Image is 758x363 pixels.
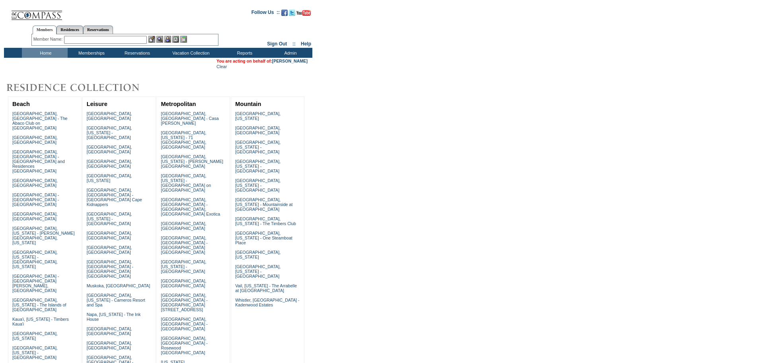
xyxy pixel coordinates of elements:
[161,293,207,312] a: [GEOGRAPHIC_DATA], [GEOGRAPHIC_DATA] - [GEOGRAPHIC_DATA][STREET_ADDRESS]
[12,274,59,293] a: [GEOGRAPHIC_DATA] - [GEOGRAPHIC_DATA][PERSON_NAME], [GEOGRAPHIC_DATA]
[12,345,58,360] a: [GEOGRAPHIC_DATA], [US_STATE] - [GEOGRAPHIC_DATA]
[12,212,58,221] a: [GEOGRAPHIC_DATA], [GEOGRAPHIC_DATA]
[221,48,267,58] td: Reports
[281,12,288,17] a: Become our fan on Facebook
[292,41,296,47] span: ::
[272,59,308,63] a: [PERSON_NAME]
[33,26,57,34] a: Members
[267,41,287,47] a: Sign Out
[87,145,132,154] a: [GEOGRAPHIC_DATA], [GEOGRAPHIC_DATA]
[87,111,132,121] a: [GEOGRAPHIC_DATA], [GEOGRAPHIC_DATA]
[235,197,292,212] a: [GEOGRAPHIC_DATA], [US_STATE] - Mountainside at [GEOGRAPHIC_DATA]
[289,10,295,16] img: Follow us on Twitter
[33,36,64,43] div: Member Name:
[87,173,132,183] a: [GEOGRAPHIC_DATA], [US_STATE]
[87,245,132,255] a: [GEOGRAPHIC_DATA], [GEOGRAPHIC_DATA]
[180,36,187,43] img: b_calculator.gif
[12,111,68,130] a: [GEOGRAPHIC_DATA], [GEOGRAPHIC_DATA] - The Abaco Club on [GEOGRAPHIC_DATA]
[235,159,281,173] a: [GEOGRAPHIC_DATA], [US_STATE] - [GEOGRAPHIC_DATA]
[161,130,206,149] a: [GEOGRAPHIC_DATA], [US_STATE] - 71 [GEOGRAPHIC_DATA], [GEOGRAPHIC_DATA]
[296,10,311,16] img: Subscribe to our YouTube Channel
[301,41,311,47] a: Help
[22,48,68,58] td: Home
[83,26,113,34] a: Reservations
[289,12,295,17] a: Follow us on Twitter
[159,48,221,58] td: Vacation Collection
[11,4,62,20] img: Compass Home
[87,101,107,107] a: Leisure
[12,331,58,341] a: [GEOGRAPHIC_DATA], [US_STATE]
[235,101,261,107] a: Mountain
[235,264,281,279] a: [GEOGRAPHIC_DATA], [US_STATE] - [GEOGRAPHIC_DATA]
[172,36,179,43] img: Reservations
[235,283,297,293] a: Vail, [US_STATE] - The Arrabelle at [GEOGRAPHIC_DATA]
[235,178,281,192] a: [GEOGRAPHIC_DATA], [US_STATE] - [GEOGRAPHIC_DATA]
[12,317,69,326] a: Kaua'i, [US_STATE] - Timbers Kaua'i
[161,111,218,126] a: [GEOGRAPHIC_DATA], [GEOGRAPHIC_DATA] - Casa [PERSON_NAME]
[12,226,75,245] a: [GEOGRAPHIC_DATA], [US_STATE] - [PERSON_NAME][GEOGRAPHIC_DATA], [US_STATE]
[87,231,132,240] a: [GEOGRAPHIC_DATA], [GEOGRAPHIC_DATA]
[87,212,132,226] a: [GEOGRAPHIC_DATA], [US_STATE] - [GEOGRAPHIC_DATA]
[296,12,311,17] a: Subscribe to our YouTube Channel
[87,293,145,307] a: [GEOGRAPHIC_DATA], [US_STATE] - Carneros Resort and Spa
[161,197,220,216] a: [GEOGRAPHIC_DATA], [GEOGRAPHIC_DATA] - [GEOGRAPHIC_DATA], [GEOGRAPHIC_DATA] Exotica
[87,341,132,350] a: [GEOGRAPHIC_DATA], [GEOGRAPHIC_DATA]
[87,326,132,336] a: [GEOGRAPHIC_DATA], [GEOGRAPHIC_DATA]
[216,59,308,63] span: You are acting on behalf of:
[57,26,83,34] a: Residences
[87,312,141,322] a: Napa, [US_STATE] - The Ink House
[235,216,296,226] a: [GEOGRAPHIC_DATA], [US_STATE] - The Timbers Club
[235,298,299,307] a: Whistler, [GEOGRAPHIC_DATA] - Kadenwood Estates
[12,149,65,173] a: [GEOGRAPHIC_DATA], [GEOGRAPHIC_DATA] - [GEOGRAPHIC_DATA] and Residences [GEOGRAPHIC_DATA]
[235,140,281,154] a: [GEOGRAPHIC_DATA], [US_STATE] - [GEOGRAPHIC_DATA]
[156,36,163,43] img: View
[251,9,280,18] td: Follow Us ::
[12,178,58,188] a: [GEOGRAPHIC_DATA], [GEOGRAPHIC_DATA]
[113,48,159,58] td: Reservations
[12,101,30,107] a: Beach
[148,36,155,43] img: b_edit.gif
[164,36,171,43] img: Impersonate
[68,48,113,58] td: Memberships
[216,64,227,69] a: Clear
[235,126,281,135] a: [GEOGRAPHIC_DATA], [GEOGRAPHIC_DATA]
[267,48,312,58] td: Admin
[12,192,59,207] a: [GEOGRAPHIC_DATA] - [GEOGRAPHIC_DATA] - [GEOGRAPHIC_DATA]
[235,231,292,245] a: [GEOGRAPHIC_DATA], [US_STATE] - One Steamboat Place
[281,10,288,16] img: Become our fan on Facebook
[235,111,281,121] a: [GEOGRAPHIC_DATA], [US_STATE]
[161,221,206,231] a: [GEOGRAPHIC_DATA], [GEOGRAPHIC_DATA]
[87,159,132,169] a: [GEOGRAPHIC_DATA], [GEOGRAPHIC_DATA]
[161,101,196,107] a: Metropolitan
[87,259,133,279] a: [GEOGRAPHIC_DATA], [GEOGRAPHIC_DATA] - [GEOGRAPHIC_DATA] [GEOGRAPHIC_DATA]
[161,259,206,274] a: [GEOGRAPHIC_DATA], [US_STATE] - [GEOGRAPHIC_DATA]
[235,250,281,259] a: [GEOGRAPHIC_DATA], [US_STATE]
[161,173,211,192] a: [GEOGRAPHIC_DATA], [US_STATE] - [GEOGRAPHIC_DATA] on [GEOGRAPHIC_DATA]
[87,126,132,140] a: [GEOGRAPHIC_DATA], [US_STATE] - [GEOGRAPHIC_DATA]
[87,283,150,288] a: Muskoka, [GEOGRAPHIC_DATA]
[12,250,58,269] a: [GEOGRAPHIC_DATA], [US_STATE] - [GEOGRAPHIC_DATA], [US_STATE]
[87,188,142,207] a: [GEOGRAPHIC_DATA], [GEOGRAPHIC_DATA] - [GEOGRAPHIC_DATA] Cape Kidnappers
[161,279,206,288] a: [GEOGRAPHIC_DATA], [GEOGRAPHIC_DATA]
[161,154,223,169] a: [GEOGRAPHIC_DATA], [US_STATE] - [PERSON_NAME][GEOGRAPHIC_DATA]
[161,336,207,355] a: [GEOGRAPHIC_DATA], [GEOGRAPHIC_DATA] - Rosewood [GEOGRAPHIC_DATA]
[161,235,207,255] a: [GEOGRAPHIC_DATA], [GEOGRAPHIC_DATA] - [GEOGRAPHIC_DATA] [GEOGRAPHIC_DATA]
[12,298,66,312] a: [GEOGRAPHIC_DATA], [US_STATE] - The Islands of [GEOGRAPHIC_DATA]
[4,80,159,96] img: Destinations by Exclusive Resorts
[12,135,58,145] a: [GEOGRAPHIC_DATA], [GEOGRAPHIC_DATA]
[161,317,207,331] a: [GEOGRAPHIC_DATA], [GEOGRAPHIC_DATA] - [GEOGRAPHIC_DATA]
